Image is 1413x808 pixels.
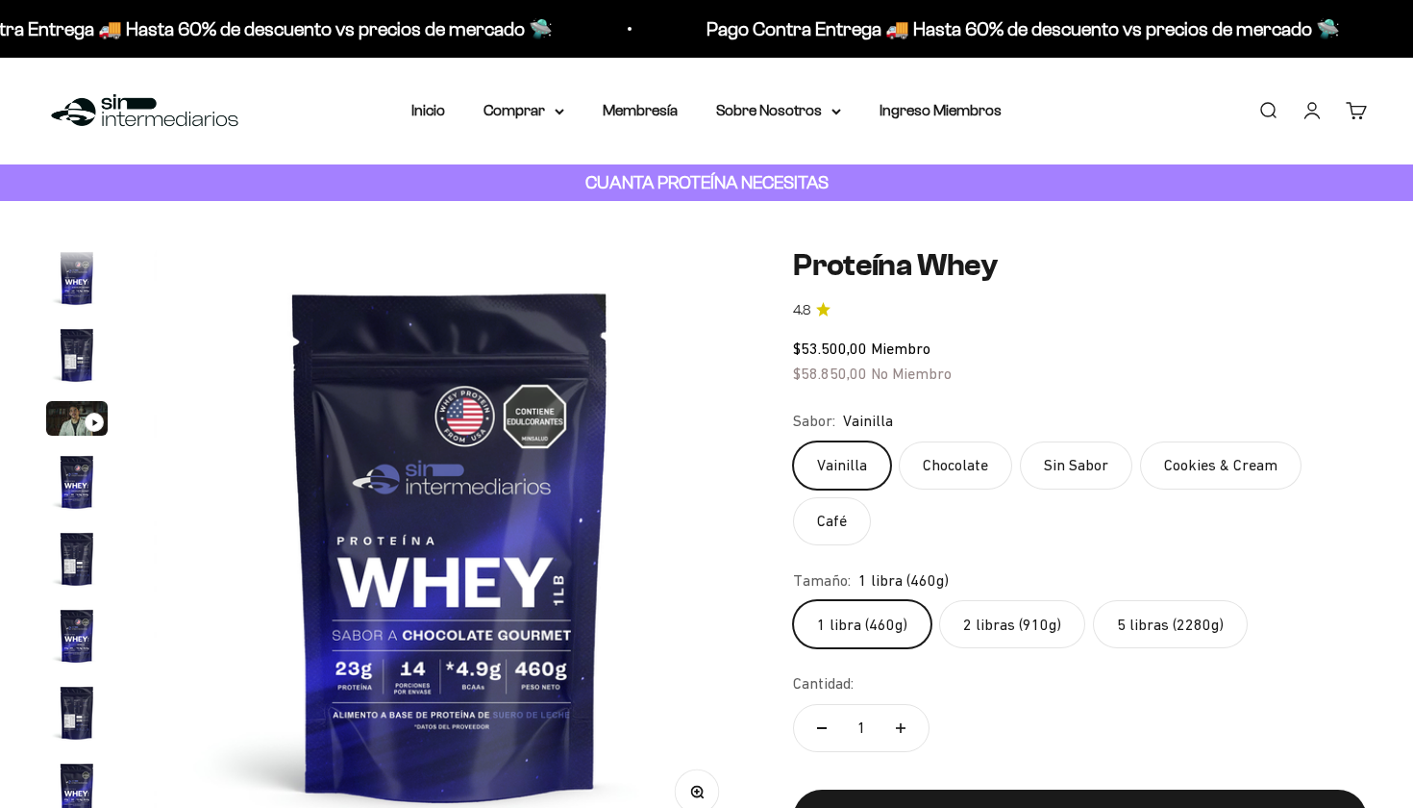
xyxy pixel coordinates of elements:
span: 1 libra (460g) [858,568,949,593]
legend: Tamaño: [793,568,851,593]
summary: Sobre Nosotros [716,98,841,123]
p: Pago Contra Entrega 🚚 Hasta 60% de descuento vs precios de mercado 🛸 [704,13,1337,44]
a: Membresía [603,102,678,118]
span: $58.850,00 [793,365,867,382]
span: Vainilla [843,409,893,434]
button: Ir al artículo 5 [46,528,108,595]
img: Proteína Whey [46,528,108,590]
a: Ingreso Miembros [880,102,1002,118]
a: 4.84.8 de 5.0 estrellas [793,300,1367,321]
strong: CUANTA PROTEÍNA NECESITAS [585,172,829,192]
button: Aumentar cantidad [873,705,929,751]
img: Proteína Whey [46,605,108,667]
img: Proteína Whey [46,247,108,309]
span: Miembro [871,340,930,357]
button: Ir al artículo 4 [46,451,108,518]
button: Ir al artículo 7 [46,682,108,749]
span: No Miembro [871,365,952,382]
legend: Sabor: [793,409,835,434]
button: Ir al artículo 6 [46,605,108,672]
a: Inicio [411,102,445,118]
img: Proteína Whey [46,451,108,513]
span: $53.500,00 [793,340,867,357]
button: Ir al artículo 1 [46,247,108,315]
span: 4.8 [793,300,810,321]
button: Ir al artículo 2 [46,324,108,391]
img: Proteína Whey [46,324,108,386]
button: Ir al artículo 3 [46,401,108,442]
summary: Comprar [483,98,564,123]
button: Reducir cantidad [794,705,850,751]
h1: Proteína Whey [793,247,1367,284]
label: Cantidad: [793,671,854,696]
img: Proteína Whey [46,682,108,744]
